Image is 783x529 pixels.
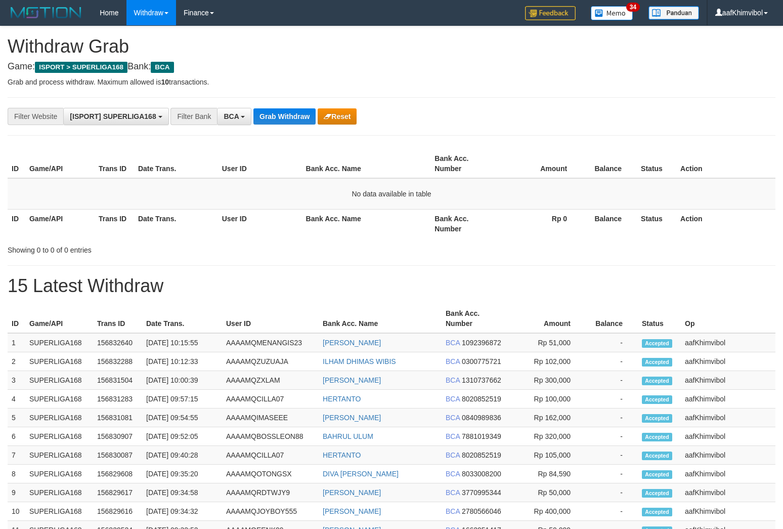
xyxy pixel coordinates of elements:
[462,432,501,440] span: Copy 7881019349 to clipboard
[446,357,460,365] span: BCA
[161,78,169,86] strong: 10
[25,149,95,178] th: Game/API
[586,446,638,465] td: -
[681,483,775,502] td: aafKhimvibol
[8,333,25,352] td: 1
[222,483,319,502] td: AAAAMQRDTWJY9
[93,409,142,427] td: 156831081
[582,209,637,238] th: Balance
[8,276,775,296] h1: 15 Latest Withdraw
[586,390,638,409] td: -
[323,489,381,497] a: [PERSON_NAME]
[642,433,672,441] span: Accepted
[681,409,775,427] td: aafKhimvibol
[681,502,775,521] td: aafKhimvibol
[446,451,460,459] span: BCA
[323,376,381,384] a: [PERSON_NAME]
[25,390,93,409] td: SUPERLIGA168
[676,209,775,238] th: Action
[222,304,319,333] th: User ID
[8,209,25,238] th: ID
[222,465,319,483] td: AAAAMQOTONGSX
[681,352,775,371] td: aafKhimvibol
[591,6,633,20] img: Button%20Memo.svg
[507,502,586,521] td: Rp 400,000
[323,432,373,440] a: BAHRUL ULUM
[626,3,640,12] span: 34
[648,6,699,20] img: panduan.png
[25,502,93,521] td: SUPERLIGA168
[446,414,460,422] span: BCA
[642,395,672,404] span: Accepted
[8,390,25,409] td: 4
[93,502,142,521] td: 156829616
[446,432,460,440] span: BCA
[430,149,500,178] th: Bank Acc. Number
[302,209,431,238] th: Bank Acc. Name
[462,414,501,422] span: Copy 0840989836 to clipboard
[25,483,93,502] td: SUPERLIGA168
[323,507,381,515] a: [PERSON_NAME]
[507,304,586,333] th: Amount
[638,304,681,333] th: Status
[8,465,25,483] td: 8
[93,333,142,352] td: 156832640
[25,304,93,333] th: Game/API
[323,339,381,347] a: [PERSON_NAME]
[446,489,460,497] span: BCA
[446,376,460,384] span: BCA
[586,465,638,483] td: -
[446,395,460,403] span: BCA
[586,427,638,446] td: -
[462,395,501,403] span: Copy 8020852519 to clipboard
[151,62,173,73] span: BCA
[25,465,93,483] td: SUPERLIGA168
[35,62,127,73] span: ISPORT > SUPERLIGA168
[586,352,638,371] td: -
[8,409,25,427] td: 5
[500,149,582,178] th: Amount
[507,483,586,502] td: Rp 50,000
[442,304,507,333] th: Bank Acc. Number
[8,178,775,210] td: No data available in table
[446,507,460,515] span: BCA
[507,465,586,483] td: Rp 84,590
[8,62,775,72] h4: Game: Bank:
[217,108,251,125] button: BCA
[142,390,222,409] td: [DATE] 09:57:15
[93,352,142,371] td: 156832288
[642,358,672,367] span: Accepted
[507,390,586,409] td: Rp 100,000
[8,304,25,333] th: ID
[642,508,672,516] span: Accepted
[8,149,25,178] th: ID
[95,149,134,178] th: Trans ID
[507,371,586,390] td: Rp 300,000
[93,390,142,409] td: 156831283
[142,333,222,352] td: [DATE] 10:15:55
[25,427,93,446] td: SUPERLIGA168
[507,409,586,427] td: Rp 162,000
[676,149,775,178] th: Action
[642,452,672,460] span: Accepted
[462,357,501,365] span: Copy 0300775721 to clipboard
[142,352,222,371] td: [DATE] 10:12:33
[8,108,63,125] div: Filter Website
[507,333,586,352] td: Rp 51,000
[637,209,676,238] th: Status
[93,371,142,390] td: 156831504
[222,352,319,371] td: AAAAMQZUZUAJA
[8,502,25,521] td: 10
[142,371,222,390] td: [DATE] 10:00:39
[462,451,501,459] span: Copy 8020852519 to clipboard
[93,483,142,502] td: 156829617
[25,446,93,465] td: SUPERLIGA168
[642,414,672,423] span: Accepted
[323,395,361,403] a: HERTANTO
[637,149,676,178] th: Status
[681,465,775,483] td: aafKhimvibol
[586,502,638,521] td: -
[8,446,25,465] td: 7
[142,502,222,521] td: [DATE] 09:34:32
[681,371,775,390] td: aafKhimvibol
